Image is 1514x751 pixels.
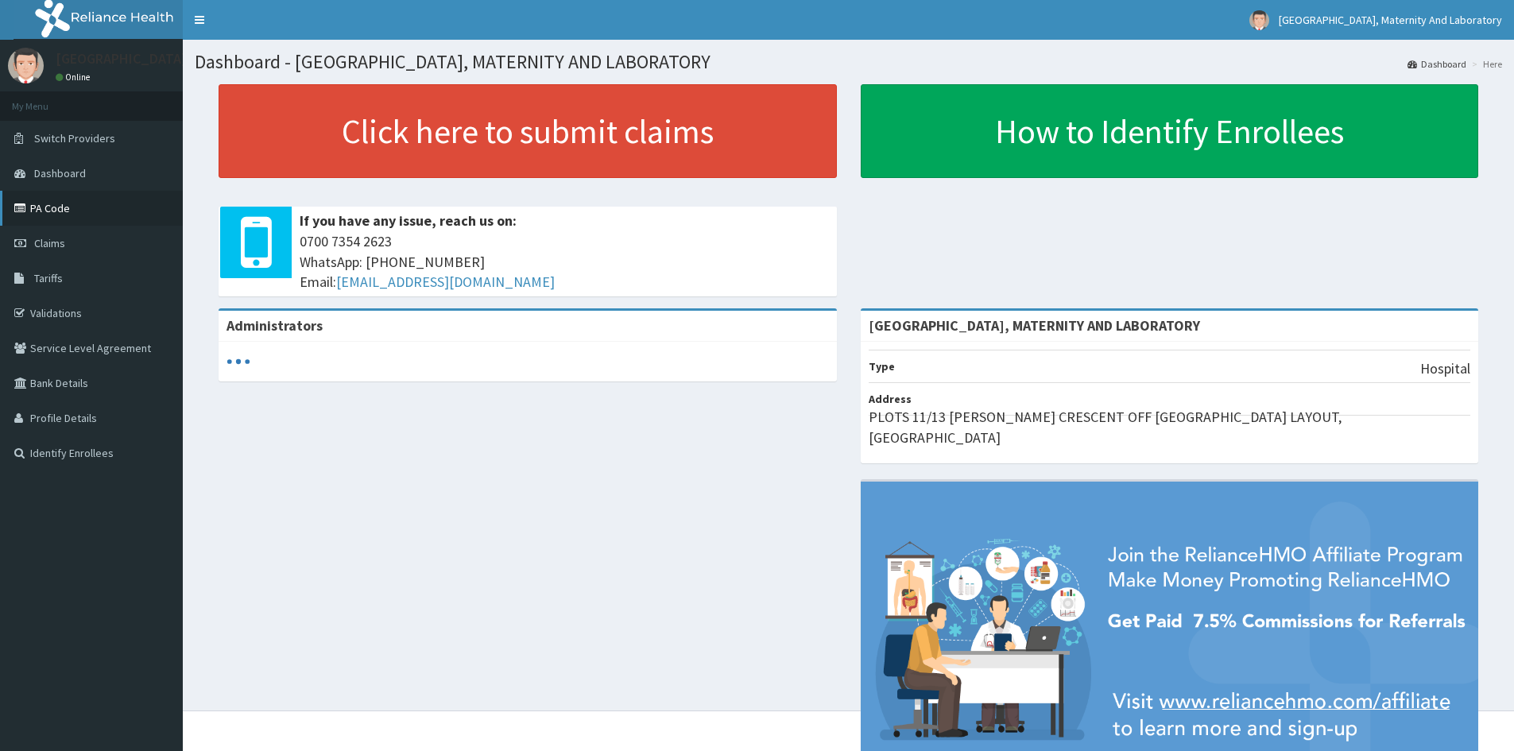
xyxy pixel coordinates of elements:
span: [GEOGRAPHIC_DATA], Maternity And Laboratory [1279,13,1502,27]
span: Claims [34,236,65,250]
a: Dashboard [1408,57,1466,71]
svg: audio-loading [227,350,250,374]
a: [EMAIL_ADDRESS][DOMAIN_NAME] [336,273,555,291]
span: 0700 7354 2623 WhatsApp: [PHONE_NUMBER] Email: [300,231,829,292]
b: Type [869,359,895,374]
strong: [GEOGRAPHIC_DATA], MATERNITY AND LABORATORY [869,316,1200,335]
b: Address [869,392,912,406]
p: [GEOGRAPHIC_DATA], Maternity And Laboratory [56,52,353,66]
a: How to Identify Enrollees [861,84,1479,178]
b: Administrators [227,316,323,335]
img: User Image [8,48,44,83]
p: Hospital [1420,358,1470,379]
h1: Dashboard - [GEOGRAPHIC_DATA], MATERNITY AND LABORATORY [195,52,1502,72]
span: Dashboard [34,166,86,180]
li: Here [1468,57,1502,71]
img: User Image [1249,10,1269,30]
a: Click here to submit claims [219,84,837,178]
a: Online [56,72,94,83]
p: PLOTS 11/13 [PERSON_NAME] CRESCENT OFF [GEOGRAPHIC_DATA] LAYOUT, [GEOGRAPHIC_DATA] [869,407,1471,447]
b: If you have any issue, reach us on: [300,211,517,230]
span: Switch Providers [34,131,115,145]
span: Tariffs [34,271,63,285]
